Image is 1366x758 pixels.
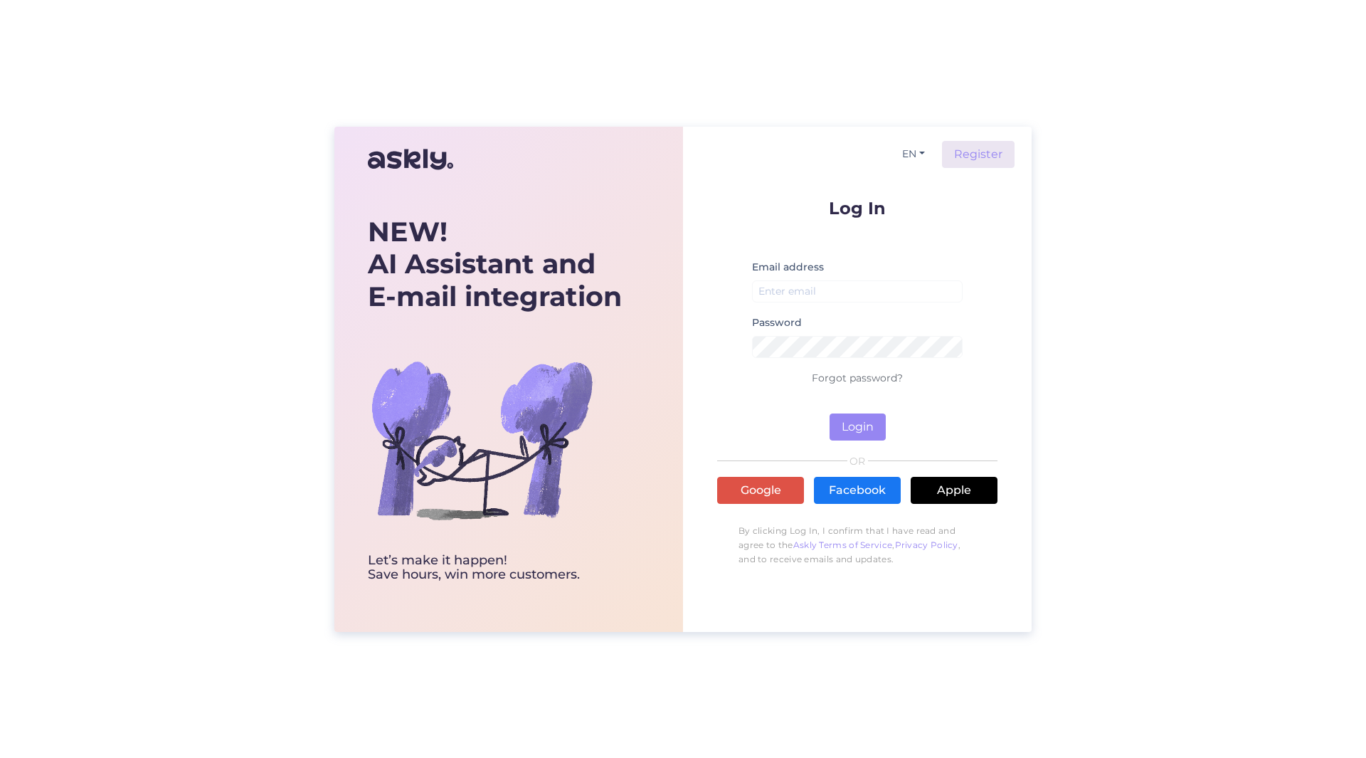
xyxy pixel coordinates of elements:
[793,539,893,550] a: Askly Terms of Service
[368,142,453,177] img: Askly
[752,280,963,302] input: Enter email
[814,477,901,504] a: Facebook
[830,414,886,441] button: Login
[368,216,622,313] div: AI Assistant and E-mail integration
[895,539,958,550] a: Privacy Policy
[847,456,868,466] span: OR
[812,372,903,384] a: Forgot password?
[368,326,595,554] img: bg-askly
[368,215,448,248] b: NEW!
[942,141,1015,168] a: Register
[896,144,931,164] button: EN
[752,315,802,330] label: Password
[717,199,997,217] p: Log In
[368,554,622,582] div: Let’s make it happen! Save hours, win more customers.
[717,517,997,574] p: By clicking Log In, I confirm that I have read and agree to the , , and to receive emails and upd...
[911,477,997,504] a: Apple
[717,477,804,504] a: Google
[752,260,824,275] label: Email address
